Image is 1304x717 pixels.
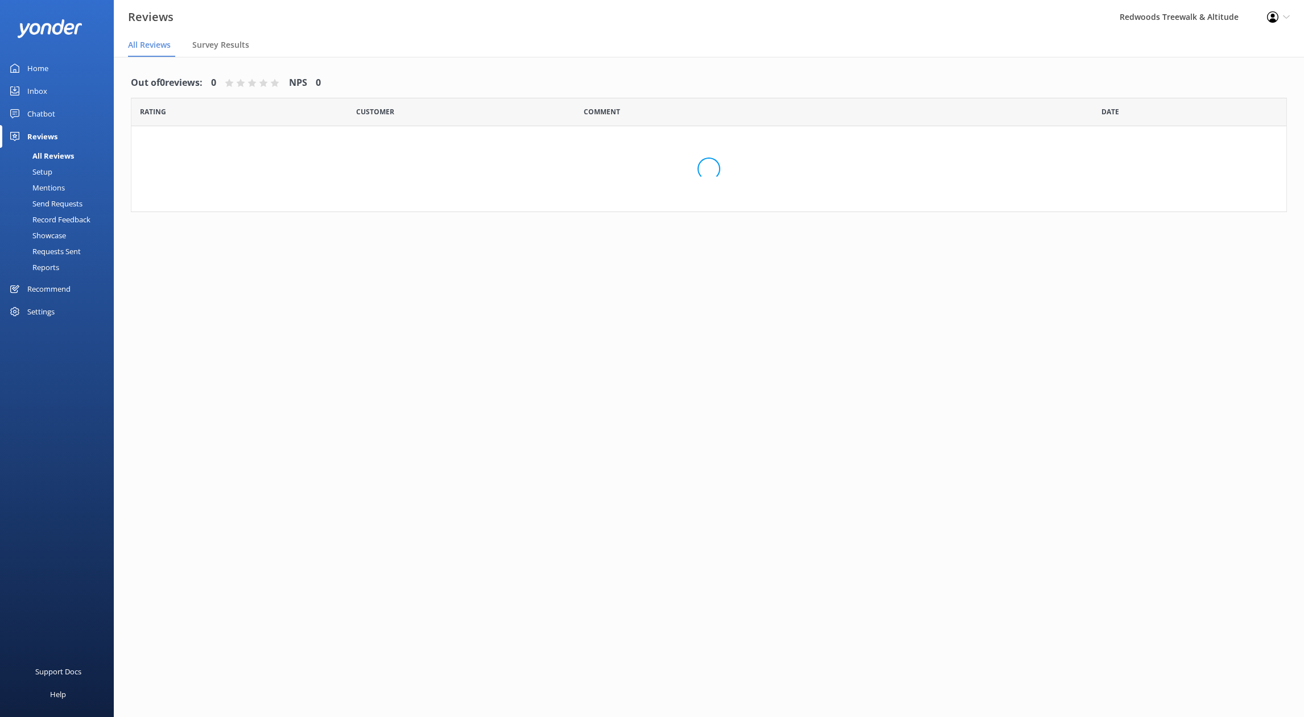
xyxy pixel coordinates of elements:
span: Date [140,106,166,117]
div: Reports [7,259,59,275]
div: Inbox [27,80,47,102]
div: Setup [7,164,52,180]
span: All Reviews [128,39,171,51]
div: Help [50,683,66,706]
h4: 0 [316,76,321,90]
div: Home [27,57,48,80]
a: Record Feedback [7,212,114,227]
a: Requests Sent [7,243,114,259]
div: Reviews [27,125,57,148]
div: Chatbot [27,102,55,125]
h3: Reviews [128,8,174,26]
span: Date [1101,106,1119,117]
h4: NPS [289,76,307,90]
div: Record Feedback [7,212,90,227]
span: Survey Results [192,39,249,51]
a: Showcase [7,227,114,243]
a: Send Requests [7,196,114,212]
div: Support Docs [35,660,81,683]
div: Settings [27,300,55,323]
span: Date [356,106,394,117]
img: yonder-white-logo.png [17,19,82,38]
div: Send Requests [7,196,82,212]
div: Showcase [7,227,66,243]
div: Recommend [27,277,71,300]
h4: Out of 0 reviews: [131,76,203,90]
a: Setup [7,164,114,180]
h4: 0 [211,76,216,90]
span: Question [584,106,620,117]
a: Mentions [7,180,114,196]
div: All Reviews [7,148,74,164]
a: Reports [7,259,114,275]
div: Requests Sent [7,243,81,259]
div: Mentions [7,180,65,196]
a: All Reviews [7,148,114,164]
